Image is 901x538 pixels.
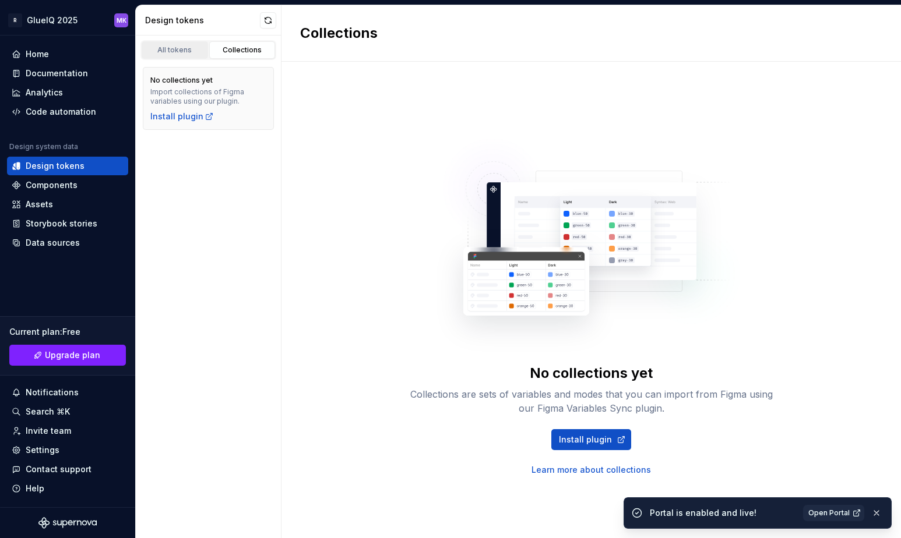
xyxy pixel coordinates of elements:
div: Settings [26,444,59,456]
a: Assets [7,195,128,214]
span: Upgrade plan [45,349,100,361]
a: Upgrade plan [9,345,126,366]
div: Collections [213,45,272,55]
div: Portal is enabled and live! [650,507,796,519]
div: All tokens [146,45,204,55]
div: No collections yet [150,76,213,85]
div: No collections yet [530,364,653,383]
button: Contact support [7,460,128,479]
div: Code automation [26,106,96,118]
div: Notifications [26,387,79,398]
div: Components [26,179,78,191]
span: Install plugin [559,434,612,445]
div: Design system data [9,142,78,151]
div: Import collections of Figma variables using our plugin. [150,87,266,106]
a: Code automation [7,102,128,121]
button: Search ⌘K [7,402,128,421]
a: Learn more about collections [532,464,651,476]
a: Design tokens [7,157,128,175]
a: Storybook stories [7,214,128,233]
a: Invite team [7,422,128,440]
a: Components [7,176,128,194]
a: Data sources [7,233,128,252]
a: Documentation [7,64,128,83]
div: Documentation [26,68,88,79]
button: Help [7,479,128,498]
div: Collections are sets of variables and modes that you can import from Figma using our Figma Variab... [405,387,778,415]
a: Home [7,45,128,63]
div: Design tokens [145,15,260,26]
a: Analytics [7,83,128,102]
div: GlueIQ 2025 [27,15,78,26]
div: Storybook stories [26,218,97,229]
div: Search ⌘K [26,406,70,417]
a: Open Portal [803,505,864,521]
div: Data sources [26,237,80,249]
button: RGlueIQ 2025MK [2,8,133,33]
div: Analytics [26,87,63,98]
div: Current plan : Free [9,326,126,338]
a: Settings [7,441,128,459]
div: R [8,13,22,27]
div: Invite team [26,425,71,437]
div: Assets [26,199,53,210]
div: Contact support [26,463,91,475]
div: Design tokens [26,160,85,172]
button: Notifications [7,383,128,402]
h2: Collections [300,24,378,43]
div: MK [117,16,126,25]
svg: Supernova Logo [38,517,97,529]
div: Help [26,483,44,494]
span: Open Portal [808,508,850,518]
a: Install plugin [551,429,631,450]
div: Home [26,48,49,60]
a: Install plugin [150,111,214,122]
